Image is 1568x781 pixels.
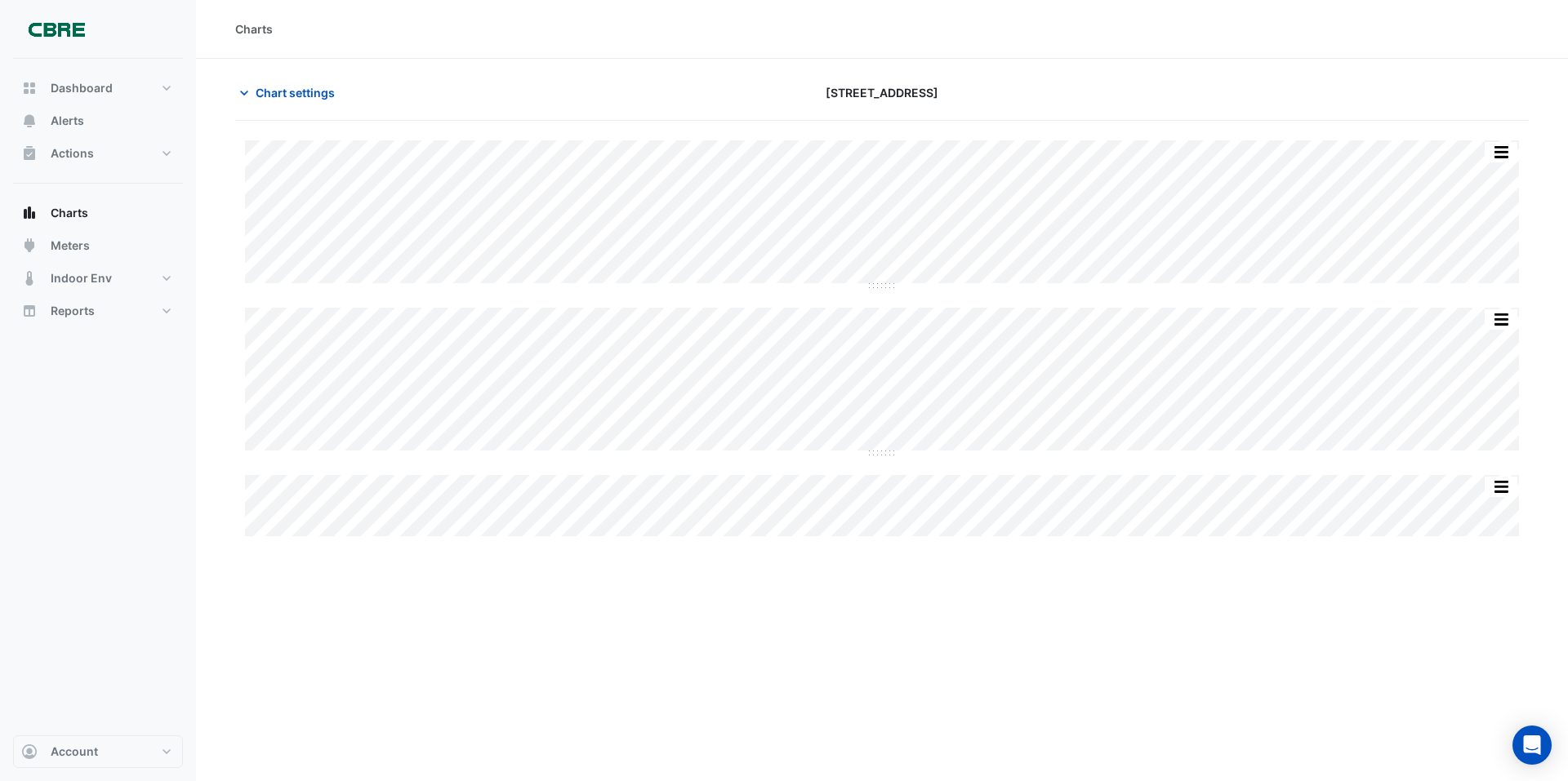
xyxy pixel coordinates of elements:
[13,197,183,229] button: Charts
[13,229,183,262] button: Meters
[13,72,183,104] button: Dashboard
[51,303,95,319] span: Reports
[21,145,38,162] app-icon: Actions
[13,295,183,327] button: Reports
[21,113,38,129] app-icon: Alerts
[21,270,38,286] app-icon: Indoor Env
[13,137,183,170] button: Actions
[51,237,90,254] span: Meters
[1485,309,1517,330] button: More Options
[1512,726,1552,765] div: Open Intercom Messenger
[235,20,273,38] div: Charts
[235,78,345,107] button: Chart settings
[21,237,38,254] app-icon: Meters
[13,735,183,768] button: Account
[21,303,38,319] app-icon: Reports
[256,84,335,101] span: Chart settings
[21,205,38,221] app-icon: Charts
[51,113,84,129] span: Alerts
[51,270,112,286] span: Indoor Env
[51,80,113,96] span: Dashboard
[20,13,93,46] img: Company Logo
[1485,477,1517,497] button: More Options
[51,145,94,162] span: Actions
[1485,142,1517,162] button: More Options
[51,205,88,221] span: Charts
[51,743,98,760] span: Account
[21,80,38,96] app-icon: Dashboard
[826,84,938,101] span: [STREET_ADDRESS]
[13,262,183,295] button: Indoor Env
[13,104,183,137] button: Alerts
